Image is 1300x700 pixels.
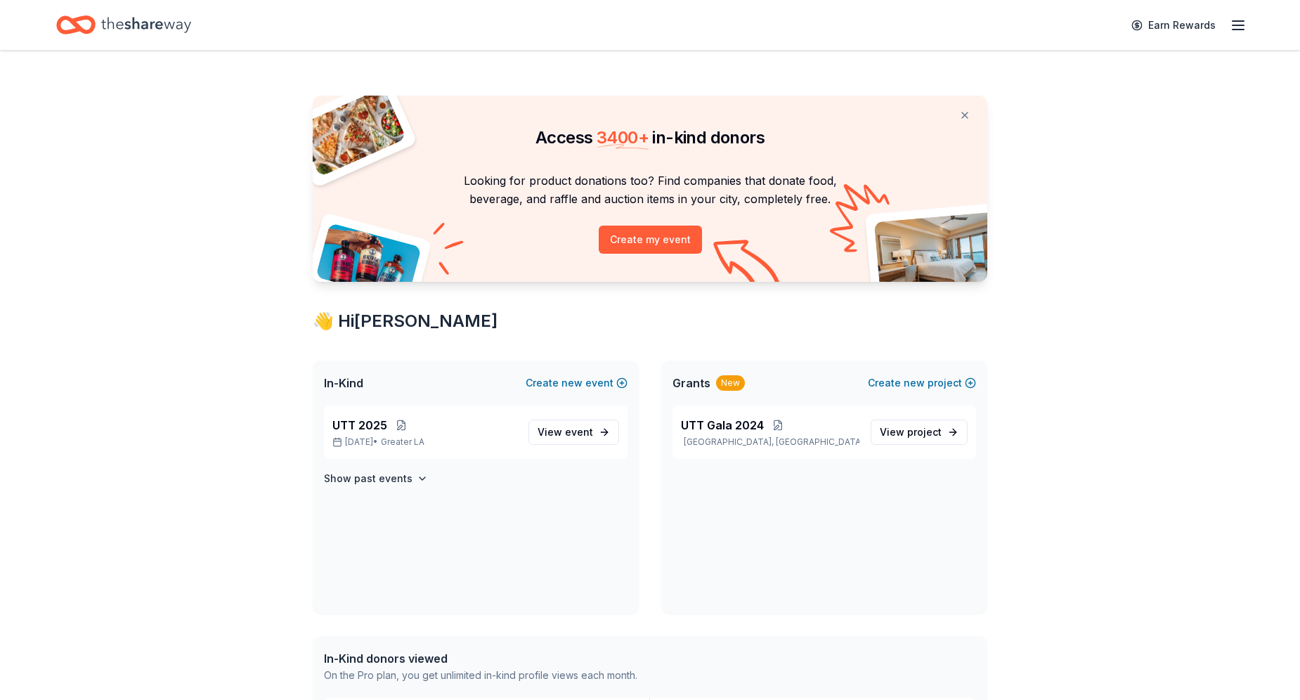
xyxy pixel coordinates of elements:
a: View project [871,420,968,445]
p: [GEOGRAPHIC_DATA], [GEOGRAPHIC_DATA] [681,436,859,448]
span: UTT Gala 2024 [681,417,764,434]
button: Createnewevent [526,375,628,391]
span: 3400 + [597,127,649,148]
button: Create my event [599,226,702,254]
a: Home [56,8,191,41]
p: Looking for product donations too? Find companies that donate food, beverage, and raffle and auct... [330,171,970,209]
button: Createnewproject [868,375,976,391]
span: Grants [672,375,710,391]
span: UTT 2025 [332,417,387,434]
div: On the Pro plan, you get unlimited in-kind profile views each month. [324,667,637,684]
span: Access in-kind donors [535,127,765,148]
h4: Show past events [324,470,412,487]
span: project [907,426,942,438]
img: Pizza [297,87,407,177]
div: New [716,375,745,391]
div: In-Kind donors viewed [324,650,637,667]
span: new [904,375,925,391]
span: new [561,375,583,391]
span: Greater LA [381,436,424,448]
button: Show past events [324,470,428,487]
a: View event [528,420,619,445]
p: [DATE] • [332,436,517,448]
span: View [880,424,942,441]
span: event [565,426,593,438]
span: View [538,424,593,441]
a: Earn Rewards [1123,13,1224,38]
img: Curvy arrow [713,240,784,292]
div: 👋 Hi [PERSON_NAME] [313,310,987,332]
span: In-Kind [324,375,363,391]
